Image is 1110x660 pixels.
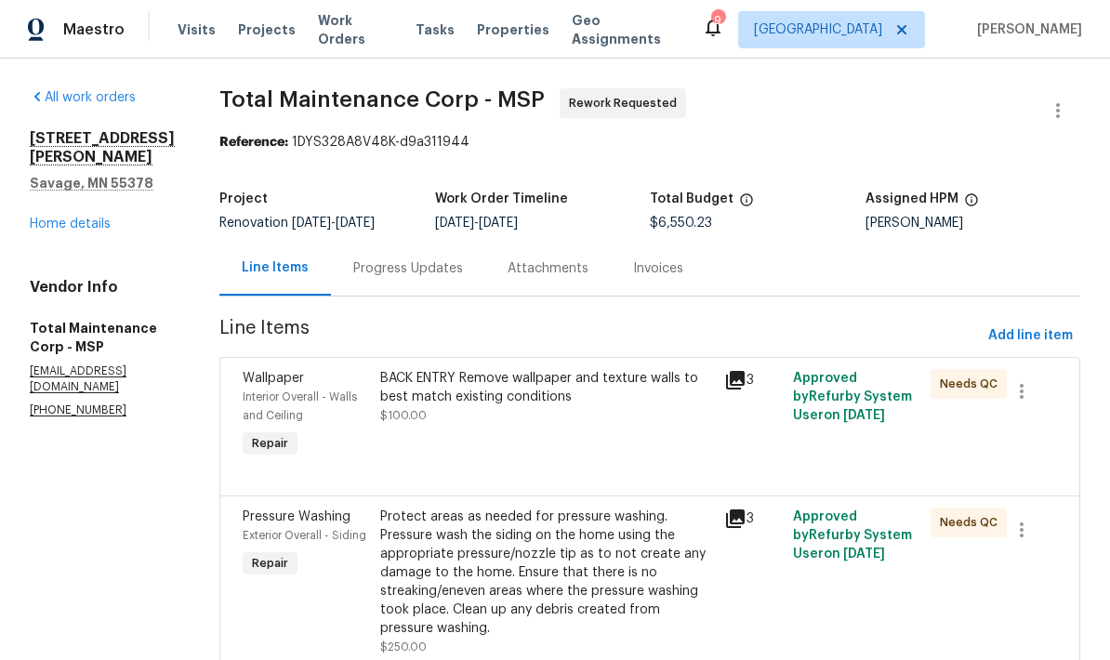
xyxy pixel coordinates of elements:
[711,11,724,30] div: 9
[380,641,427,653] span: $250.00
[724,369,782,391] div: 3
[843,548,885,561] span: [DATE]
[633,259,683,278] div: Invoices
[380,508,713,638] div: Protect areas as needed for pressure washing. Pressure wash the siding on the home using the appr...
[178,20,216,39] span: Visits
[238,20,296,39] span: Projects
[219,319,981,353] span: Line Items
[964,192,979,217] span: The hpm assigned to this work order.
[353,259,463,278] div: Progress Updates
[244,554,296,573] span: Repair
[242,258,309,277] div: Line Items
[219,192,268,205] h5: Project
[219,88,545,111] span: Total Maintenance Corp - MSP
[243,510,350,523] span: Pressure Washing
[569,94,684,112] span: Rework Requested
[572,11,680,48] span: Geo Assignments
[30,91,136,104] a: All work orders
[336,217,375,230] span: [DATE]
[380,369,713,406] div: BACK ENTRY Remove wallpaper and texture walls to best match existing conditions
[63,20,125,39] span: Maestro
[940,513,1005,532] span: Needs QC
[219,217,375,230] span: Renovation
[754,20,882,39] span: [GEOGRAPHIC_DATA]
[416,23,455,36] span: Tasks
[650,192,733,205] h5: Total Budget
[940,375,1005,393] span: Needs QC
[866,217,1081,230] div: [PERSON_NAME]
[219,136,288,149] b: Reference:
[435,217,474,230] span: [DATE]
[479,217,518,230] span: [DATE]
[30,319,175,356] h5: Total Maintenance Corp - MSP
[724,508,782,530] div: 3
[508,259,588,278] div: Attachments
[292,217,375,230] span: -
[988,324,1073,348] span: Add line item
[981,319,1080,353] button: Add line item
[380,410,427,421] span: $100.00
[244,434,296,453] span: Repair
[650,217,712,230] span: $6,550.23
[435,217,518,230] span: -
[292,217,331,230] span: [DATE]
[435,192,568,205] h5: Work Order Timeline
[243,391,357,421] span: Interior Overall - Walls and Ceiling
[739,192,754,217] span: The total cost of line items that have been proposed by Opendoor. This sum includes line items th...
[243,530,366,541] span: Exterior Overall - Siding
[30,278,175,297] h4: Vendor Info
[243,372,304,385] span: Wallpaper
[843,409,885,422] span: [DATE]
[970,20,1082,39] span: [PERSON_NAME]
[219,133,1080,152] div: 1DYS328A8V48K-d9a311944
[318,11,393,48] span: Work Orders
[866,192,958,205] h5: Assigned HPM
[793,372,912,422] span: Approved by Refurby System User on
[30,218,111,231] a: Home details
[477,20,549,39] span: Properties
[793,510,912,561] span: Approved by Refurby System User on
